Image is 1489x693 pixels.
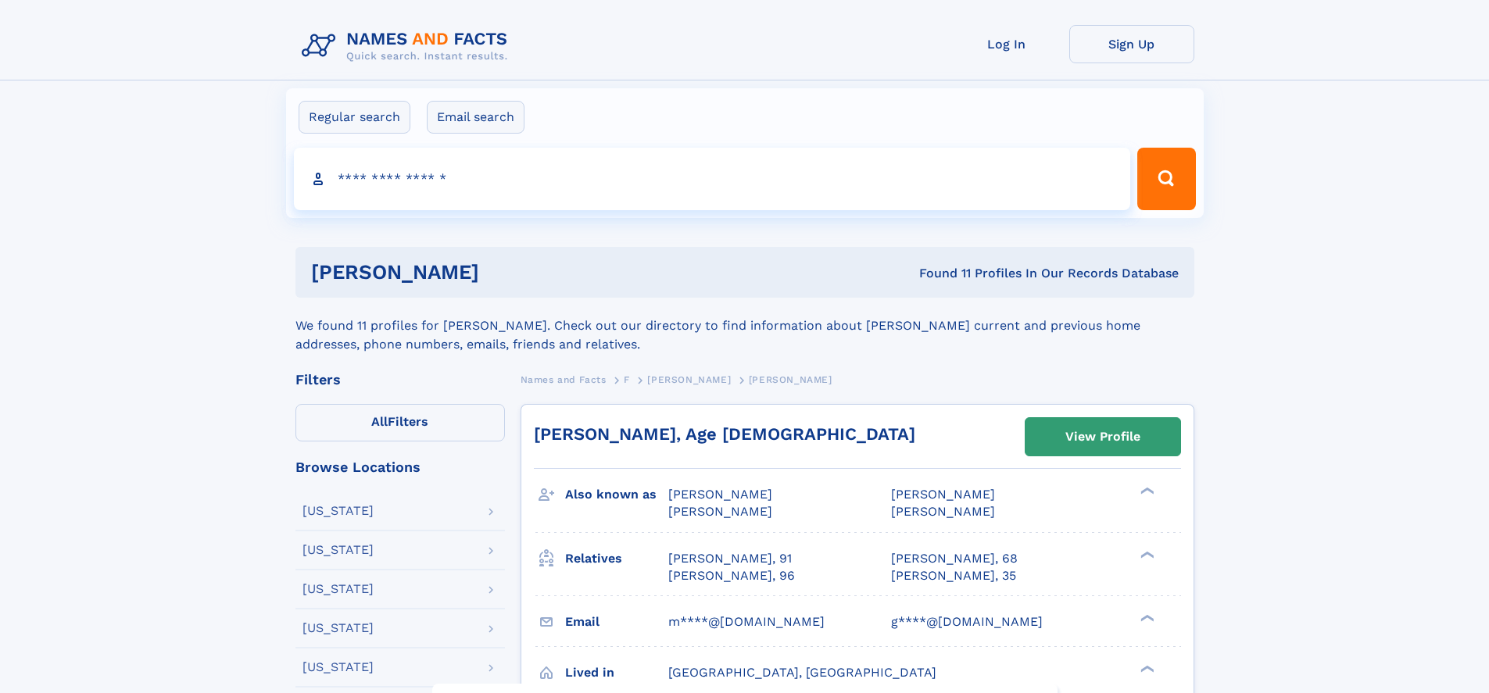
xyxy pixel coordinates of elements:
[647,374,731,385] span: [PERSON_NAME]
[302,661,374,673] div: [US_STATE]
[294,148,1131,210] input: search input
[302,622,374,634] div: [US_STATE]
[1069,25,1194,63] a: Sign Up
[668,487,772,502] span: [PERSON_NAME]
[647,370,731,389] a: [PERSON_NAME]
[891,550,1018,567] a: [PERSON_NAME], 68
[749,374,832,385] span: [PERSON_NAME]
[1065,419,1140,455] div: View Profile
[699,265,1179,282] div: Found 11 Profiles In Our Records Database
[891,487,995,502] span: [PERSON_NAME]
[624,370,630,389] a: F
[668,567,795,584] a: [PERSON_NAME], 96
[565,659,668,686] h3: Lived in
[565,609,668,635] h3: Email
[1136,613,1155,623] div: ❯
[311,263,700,282] h1: [PERSON_NAME]
[891,567,1016,584] a: [PERSON_NAME], 35
[302,505,374,517] div: [US_STATE]
[668,665,936,680] span: [GEOGRAPHIC_DATA], [GEOGRAPHIC_DATA]
[565,481,668,508] h3: Also known as
[891,504,995,519] span: [PERSON_NAME]
[668,550,792,567] a: [PERSON_NAME], 91
[565,545,668,572] h3: Relatives
[295,25,521,67] img: Logo Names and Facts
[299,101,410,134] label: Regular search
[1136,486,1155,496] div: ❯
[1137,148,1195,210] button: Search Button
[521,370,607,389] a: Names and Facts
[534,424,915,444] a: [PERSON_NAME], Age [DEMOGRAPHIC_DATA]
[1136,549,1155,559] div: ❯
[1025,418,1180,455] a: View Profile
[944,25,1069,63] a: Log In
[295,298,1194,354] div: We found 11 profiles for [PERSON_NAME]. Check out our directory to find information about [PERSON...
[295,404,505,441] label: Filters
[302,583,374,595] div: [US_STATE]
[668,504,772,519] span: [PERSON_NAME]
[427,101,524,134] label: Email search
[295,373,505,387] div: Filters
[371,414,388,429] span: All
[295,460,505,474] div: Browse Locations
[1136,663,1155,673] div: ❯
[302,544,374,556] div: [US_STATE]
[624,374,630,385] span: F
